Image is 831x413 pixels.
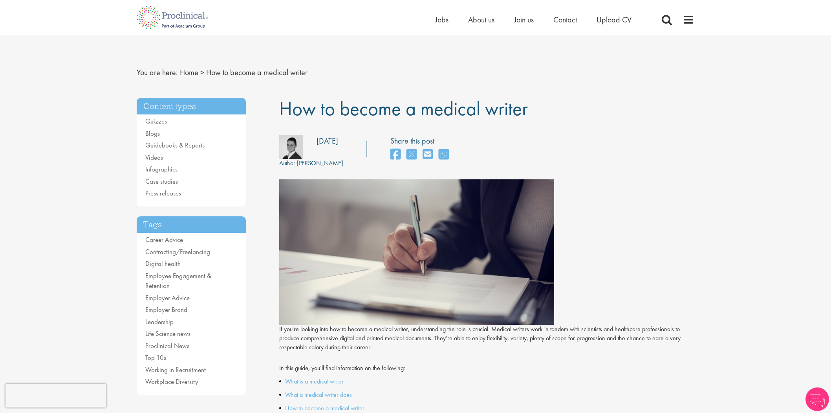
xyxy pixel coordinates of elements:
a: Employer Advice [145,293,190,302]
label: Share this post [390,135,453,147]
a: What a medical writer does [285,391,352,399]
a: Join us [514,15,534,25]
a: Quizzes [145,117,167,125]
span: If you're looking into how to become a medical writer, understanding the role is crucial. Medical... [279,325,681,351]
a: Videos [145,153,163,162]
a: share on whats app [439,146,449,163]
a: Career Advice [145,235,183,244]
a: Digital health [145,259,181,268]
a: Top 10s [145,353,166,362]
a: Guidebooks & Reports [145,141,205,149]
a: How to become a medical writer [285,404,364,412]
span: You are here: [137,67,178,77]
h3: Content types [137,98,246,115]
p: In this guide, you’ll find information on the following: [279,364,695,373]
span: Author: [279,159,297,167]
a: Proclinical News [145,341,189,350]
a: Blogs [145,129,160,138]
a: Jobs [435,15,448,25]
a: Press releases [145,189,181,197]
a: share on facebook [390,146,401,163]
h3: Tags [137,216,246,233]
iframe: reCAPTCHA [5,384,106,407]
img: Chatbot [805,387,829,411]
span: How to become a medical writer [279,96,528,121]
div: [DATE] [317,135,338,147]
a: About us [468,15,494,25]
a: Employee Engagement & Retention [145,271,211,290]
a: Case studies [145,177,178,186]
a: breadcrumb link [180,67,198,77]
a: Working in Recruitment [145,365,206,374]
div: [PERSON_NAME] [279,159,343,168]
span: How to become a medical writer [206,67,308,77]
a: Life Science news [145,329,190,338]
a: share on email [423,146,433,163]
a: Leadership [145,317,174,326]
span: > [200,67,204,77]
a: Contracting/Freelancing [145,247,210,256]
a: Upload CV [597,15,631,25]
a: Contact [553,15,577,25]
a: Employer Brand [145,305,187,314]
a: Infographics [145,165,178,173]
img: bdc0b4ec-42d7-4011-3777-08d5c2039240 [279,135,303,159]
a: Workplace Diversity [145,377,198,386]
a: What is a medical writer [285,377,344,385]
a: share on twitter [406,146,417,163]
